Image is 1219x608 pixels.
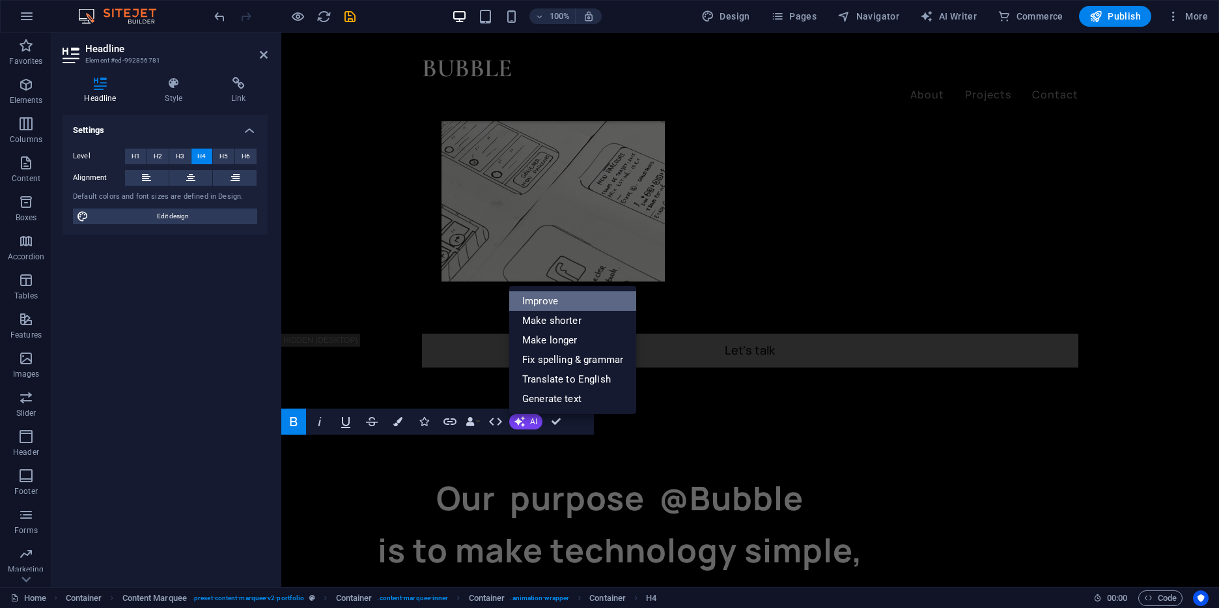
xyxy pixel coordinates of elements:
[16,212,37,223] p: Boxes
[290,8,305,24] button: Click here to leave preview mode and continue editing
[701,10,750,23] span: Design
[235,149,257,164] button: H6
[1107,590,1127,606] span: 00 00
[242,149,250,164] span: H6
[85,55,242,66] h3: Element #ed-992856781
[509,311,636,330] a: Make shorter
[66,590,102,606] span: Click to select. Double-click to edit
[385,409,410,435] button: Colors
[219,149,228,164] span: H5
[469,590,505,606] span: Click to select. Double-click to edit
[336,590,372,606] span: Click to select. Double-click to edit
[73,170,125,186] label: Alignment
[549,8,570,24] h6: 100%
[73,192,257,203] div: Default colors and font sizes are defined in Design.
[14,486,38,497] p: Footer
[333,409,358,435] button: Underline (Ctrl+U)
[509,330,636,350] a: Make longer
[766,6,822,27] button: Pages
[464,409,482,435] button: Data Bindings
[85,43,268,55] h2: Headline
[771,10,817,23] span: Pages
[1089,10,1141,23] span: Publish
[992,6,1069,27] button: Commerce
[915,6,982,27] button: AI Writer
[696,6,755,27] button: Design
[1138,590,1183,606] button: Code
[192,590,304,606] span: . preset-content-marquee-v2-portfolio
[920,10,977,23] span: AI Writer
[212,9,227,24] i: Undo: Move elements (Ctrl+Z)
[544,409,568,435] button: Confirm (Ctrl+⏎)
[509,350,636,369] a: Fix spelling & grammar
[154,149,162,164] span: H2
[483,409,508,435] button: HTML
[13,447,39,457] p: Header
[1193,590,1209,606] button: Usercentrics
[377,590,448,606] span: . content-marquee-inner
[343,9,357,24] i: Save (Ctrl+S)
[1116,593,1118,603] span: :
[589,590,626,606] span: Click to select. Double-click to edit
[281,409,306,435] button: Bold (Ctrl+B)
[14,525,38,536] p: Forms
[73,209,257,224] button: Edit design
[646,590,656,606] span: Click to select. Double-click to edit
[12,173,40,184] p: Content
[438,409,462,435] button: Link
[837,10,899,23] span: Navigator
[509,414,542,429] button: AI
[169,149,191,164] button: H3
[132,149,140,164] span: H1
[176,149,184,164] span: H3
[14,291,38,301] p: Tables
[309,594,315,601] i: This element is a customizable preset
[212,8,227,24] button: undo
[509,291,636,311] a: Improve
[66,590,657,606] nav: breadcrumb
[9,56,42,66] p: Favorites
[342,8,357,24] button: save
[92,209,253,224] span: Edit design
[530,418,537,426] span: AI
[147,149,169,164] button: H2
[10,134,42,145] p: Columns
[316,9,331,24] i: Reload page
[143,77,210,104] h4: Style
[197,149,206,164] span: H4
[191,149,213,164] button: H4
[412,409,436,435] button: Icons
[509,389,636,409] a: Generate text
[10,330,42,340] p: Features
[529,8,576,24] button: 100%
[509,369,636,389] a: Translate to English
[998,10,1063,23] span: Commerce
[1167,10,1208,23] span: More
[307,409,332,435] button: Italic (Ctrl+I)
[122,590,187,606] span: Click to select. Double-click to edit
[1144,590,1177,606] span: Code
[696,6,755,27] div: Design (Ctrl+Alt+Y)
[73,149,125,164] label: Level
[509,286,636,414] div: AI
[16,408,36,418] p: Slider
[583,10,595,22] i: On resize automatically adjust zoom level to fit chosen device.
[10,95,43,106] p: Elements
[359,409,384,435] button: Strikethrough
[1093,590,1128,606] h6: Session time
[1079,6,1151,27] button: Publish
[10,590,46,606] a: Click to cancel selection. Double-click to open Pages
[63,77,143,104] h4: Headline
[75,8,173,24] img: Editor Logo
[8,564,44,575] p: Marketing
[510,590,569,606] span: . animation-wrapper
[316,8,331,24] button: reload
[210,77,268,104] h4: Link
[213,149,234,164] button: H5
[13,369,40,379] p: Images
[8,252,44,262] p: Accordion
[1162,6,1213,27] button: More
[63,115,268,138] h4: Settings
[125,149,147,164] button: H1
[832,6,904,27] button: Navigator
